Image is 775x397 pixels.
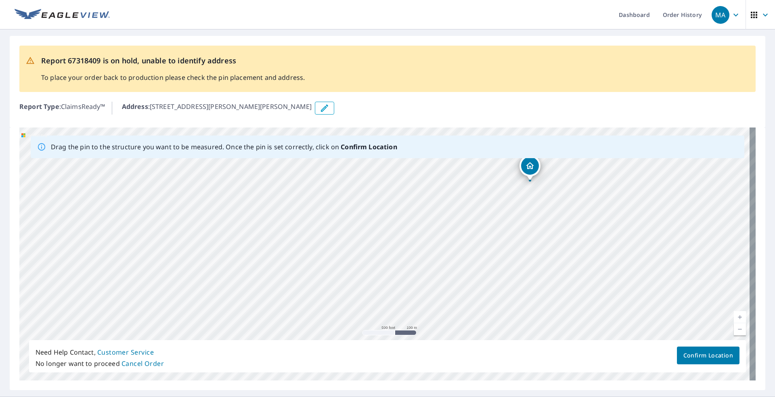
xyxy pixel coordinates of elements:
[36,358,164,369] p: No longer want to proceed
[15,9,110,21] img: EV Logo
[734,323,746,335] a: Current Level 16, Zoom Out
[97,347,154,358] button: Customer Service
[51,142,397,152] p: Drag the pin to the structure you want to be measured. Once the pin is set correctly, click on
[734,311,746,323] a: Current Level 16, Zoom In
[36,347,164,358] p: Need Help Contact,
[122,102,148,111] b: Address
[683,351,733,361] span: Confirm Location
[712,6,729,24] div: MA
[341,142,397,151] b: Confirm Location
[19,102,59,111] b: Report Type
[519,155,540,180] div: Dropped pin, building 1, Residential property, 688 Lynn Camp Church Rd Corbin, KY 40701
[677,347,739,364] button: Confirm Location
[19,102,105,115] p: : ClaimsReady™
[121,358,164,369] button: Cancel Order
[41,73,305,82] p: To place your order back to production please check the pin placement and address.
[41,55,305,66] p: Report 67318409 is on hold, unable to identify address
[122,102,312,115] p: : [STREET_ADDRESS][PERSON_NAME][PERSON_NAME]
